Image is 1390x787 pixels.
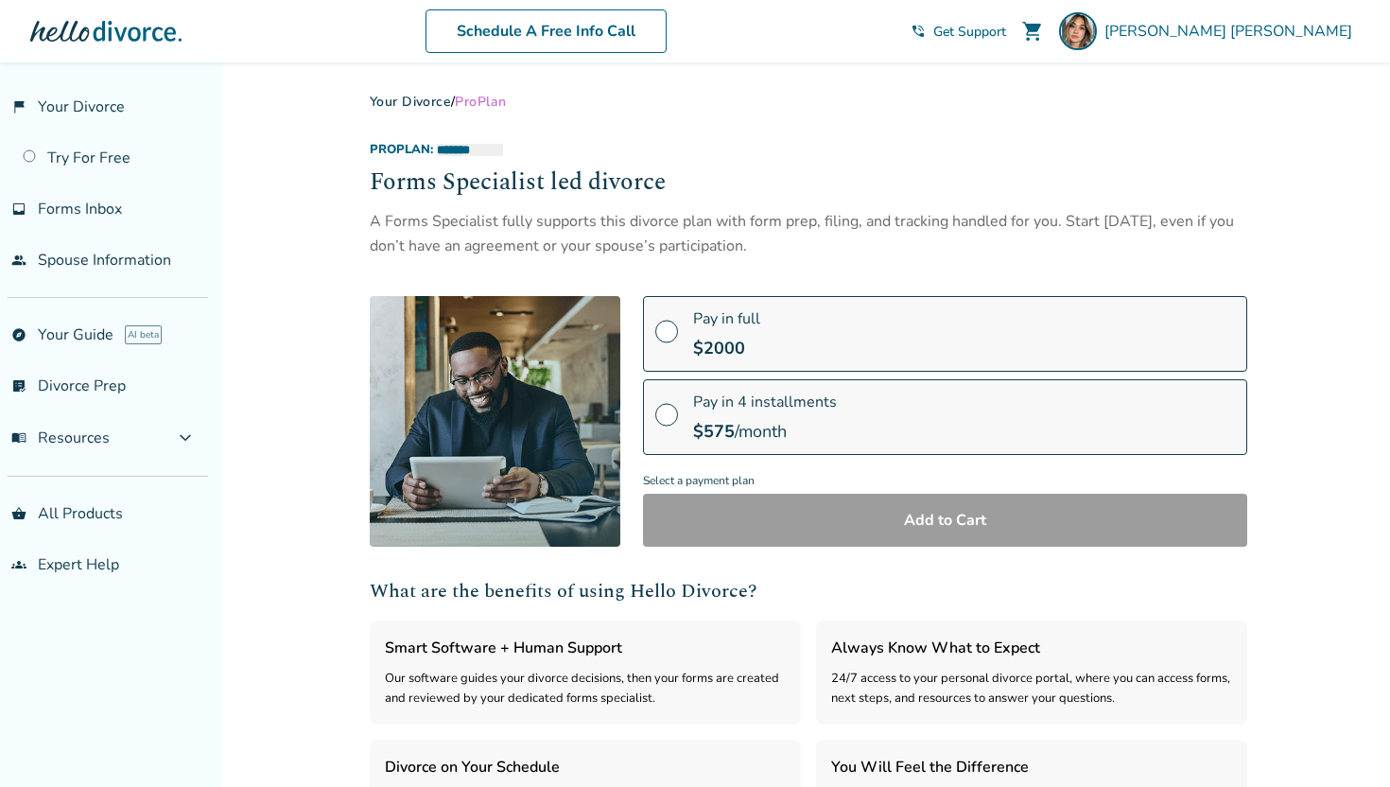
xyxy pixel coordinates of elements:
[370,296,620,547] img: [object Object]
[455,93,506,111] span: Pro Plan
[1059,12,1097,50] img: Catherine Lopez
[174,427,197,449] span: expand_more
[370,93,451,111] a: Your Divorce
[370,93,1247,111] div: /
[693,420,837,443] div: /month
[911,24,926,39] span: phone_in_talk
[11,428,110,448] span: Resources
[693,308,760,329] span: Pay in full
[125,325,162,344] span: AI beta
[831,636,1232,660] h3: Always Know What to Expect
[693,420,735,443] span: $ 575
[11,557,26,572] span: groups
[426,9,667,53] a: Schedule A Free Info Call
[385,755,786,779] h3: Divorce on Your Schedule
[933,23,1006,41] span: Get Support
[385,636,786,660] h3: Smart Software + Human Support
[11,253,26,268] span: people
[11,430,26,446] span: menu_book
[643,468,1247,494] span: Select a payment plan
[385,669,786,709] div: Our software guides your divorce decisions, then your forms are created and reviewed by your dedi...
[831,755,1232,779] h3: You Will Feel the Difference
[1104,21,1360,42] span: [PERSON_NAME] [PERSON_NAME]
[693,392,837,412] span: Pay in 4 installments
[643,494,1247,547] button: Add to Cart
[911,23,1006,41] a: phone_in_talkGet Support
[831,669,1232,709] div: 24/7 access to your personal divorce portal, where you can access forms, next steps, and resource...
[11,506,26,521] span: shopping_basket
[11,99,26,114] span: flag_2
[11,201,26,217] span: inbox
[1295,696,1390,787] iframe: Chat Widget
[38,199,122,219] span: Forms Inbox
[1021,20,1044,43] span: shopping_cart
[370,577,1247,605] h2: What are the benefits of using Hello Divorce?
[370,166,1247,201] h2: Forms Specialist led divorce
[693,337,745,359] span: $ 2000
[370,141,433,158] span: Pro Plan:
[11,327,26,342] span: explore
[11,378,26,393] span: list_alt_check
[370,209,1247,259] div: A Forms Specialist fully supports this divorce plan with form prep, filing, and tracking handled ...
